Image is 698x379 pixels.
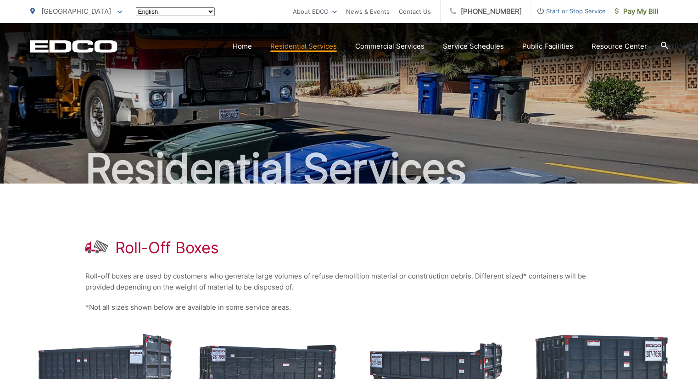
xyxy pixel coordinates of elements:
a: Public Facilities [522,41,573,52]
a: Residential Services [270,41,337,52]
h1: Roll-Off Boxes [115,239,219,257]
a: Service Schedules [443,41,504,52]
a: Resource Center [592,41,647,52]
a: Home [233,41,252,52]
a: About EDCO [293,6,337,17]
span: Pay My Bill [615,6,659,17]
a: Contact Us [399,6,431,17]
a: EDCD logo. Return to the homepage. [30,40,117,53]
span: [GEOGRAPHIC_DATA] [41,7,111,16]
select: Select a language [136,7,215,16]
h2: Residential Services [30,146,668,192]
a: Commercial Services [355,41,424,52]
p: *Not all sizes shown below are available in some service areas. [85,302,613,313]
p: Roll-off boxes are used by customers who generate large volumes of refuse demolition material or ... [85,271,613,293]
a: News & Events [346,6,390,17]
